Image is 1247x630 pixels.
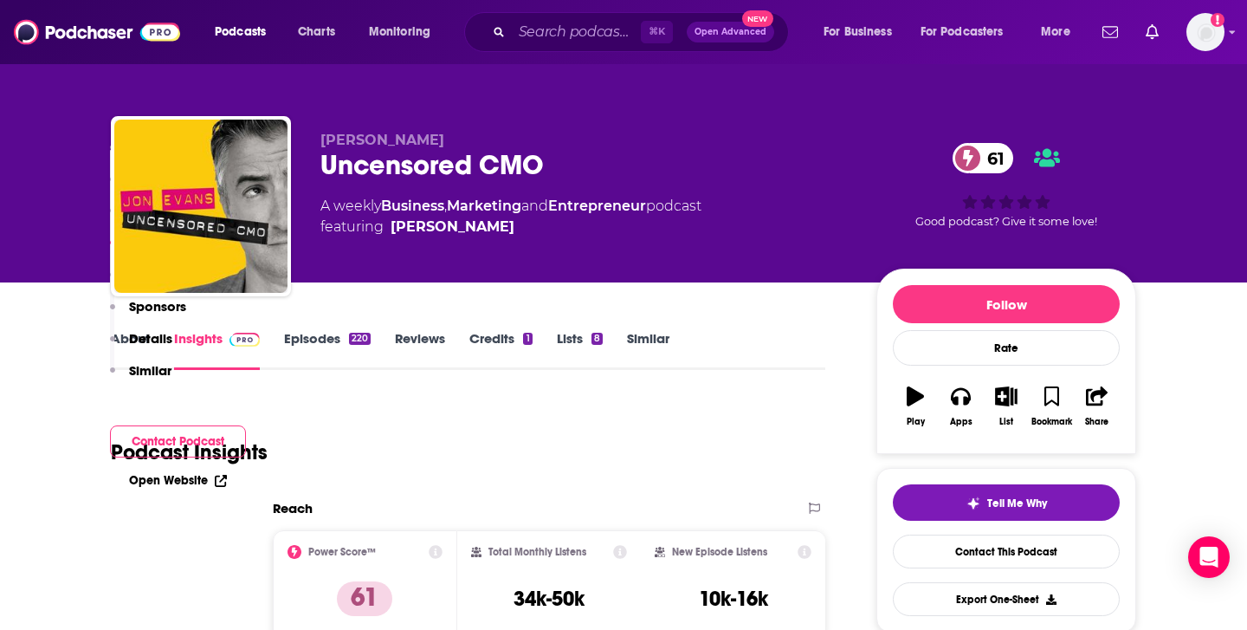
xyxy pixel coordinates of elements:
span: featuring [320,217,701,237]
div: 8 [591,333,603,345]
h2: Reach [273,500,313,516]
button: List [984,375,1029,438]
svg: Add a profile image [1211,13,1224,27]
button: Share [1075,375,1120,438]
div: 61Good podcast? Give it some love! [876,132,1136,239]
span: Good podcast? Give it some love! [915,215,1097,228]
button: open menu [357,18,453,46]
div: Apps [950,417,972,427]
span: For Podcasters [921,20,1004,44]
span: For Business [824,20,892,44]
h3: 34k-50k [514,586,585,612]
div: Open Intercom Messenger [1188,536,1230,578]
span: Charts [298,20,335,44]
div: Play [907,417,925,427]
p: 61 [337,581,392,616]
a: Lists8 [557,330,603,370]
span: [PERSON_NAME] [320,132,444,148]
button: open menu [203,18,288,46]
button: Show profile menu [1186,13,1224,51]
h2: New Episode Listens [672,546,767,558]
button: open menu [811,18,914,46]
button: Follow [893,285,1120,323]
a: Entrepreneur [548,198,646,214]
a: Charts [287,18,346,46]
div: Search podcasts, credits, & more... [481,12,805,52]
span: Tell Me Why [987,497,1047,510]
h3: 10k-16k [699,586,768,612]
span: Podcasts [215,20,266,44]
button: Play [893,375,938,438]
img: Podchaser - Follow, Share and Rate Podcasts [14,16,180,49]
a: Open Website [129,473,227,488]
div: [PERSON_NAME] [391,217,514,237]
button: Similar [110,362,171,394]
a: Business [381,198,444,214]
button: Contact Podcast [110,425,246,458]
a: Marketing [447,198,521,214]
h2: Power Score™ [308,546,376,558]
input: Search podcasts, credits, & more... [512,18,641,46]
span: New [742,10,773,27]
a: Episodes220 [284,330,371,370]
img: User Profile [1186,13,1224,51]
button: Bookmark [1029,375,1074,438]
div: Share [1085,417,1108,427]
a: Show notifications dropdown [1095,17,1125,47]
div: List [999,417,1013,427]
span: and [521,198,548,214]
div: 1 [523,333,532,345]
span: More [1041,20,1070,44]
img: tell me why sparkle [966,497,980,510]
span: Open Advanced [695,28,766,36]
div: Rate [893,330,1120,366]
button: Open AdvancedNew [687,22,774,42]
button: Details [110,330,172,362]
img: Uncensored CMO [114,120,288,293]
a: Credits1 [469,330,532,370]
span: , [444,198,447,214]
a: Similar [627,330,669,370]
button: open menu [909,18,1029,46]
a: Reviews [395,330,445,370]
span: Logged in as AmberTina [1186,13,1224,51]
span: ⌘ K [641,21,673,43]
button: Apps [938,375,983,438]
a: Show notifications dropdown [1139,17,1166,47]
a: Contact This Podcast [893,535,1120,568]
span: 61 [970,143,1013,173]
p: Similar [129,362,171,379]
span: Monitoring [369,20,430,44]
div: Bookmark [1031,417,1072,427]
p: Details [129,330,172,347]
h2: Total Monthly Listens [488,546,586,558]
button: Export One-Sheet [893,582,1120,616]
button: open menu [1029,18,1092,46]
button: tell me why sparkleTell Me Why [893,484,1120,521]
div: A weekly podcast [320,196,701,237]
div: 220 [349,333,371,345]
a: 61 [953,143,1013,173]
